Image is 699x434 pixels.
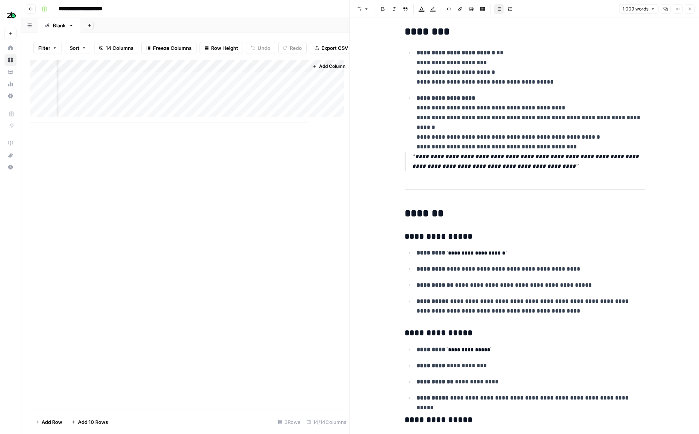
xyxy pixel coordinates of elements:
[4,90,16,102] a: Settings
[38,44,50,52] span: Filter
[94,42,138,54] button: 14 Columns
[321,44,348,52] span: Export CSV
[141,42,196,54] button: Freeze Columns
[4,78,16,90] a: Usage
[319,63,345,70] span: Add Column
[5,150,16,161] div: What's new?
[153,44,192,52] span: Freeze Columns
[4,9,18,22] img: ZenBusiness R&D Logo
[65,42,91,54] button: Sort
[310,42,353,54] button: Export CSV
[4,149,16,161] button: What's new?
[4,54,16,66] a: Browse
[78,418,108,426] span: Add 10 Rows
[199,42,243,54] button: Row Height
[106,44,133,52] span: 14 Columns
[309,61,348,71] button: Add Column
[275,416,303,428] div: 3 Rows
[4,161,16,173] button: Help + Support
[53,22,66,29] div: Blank
[70,44,79,52] span: Sort
[4,6,16,25] button: Workspace: ZenBusiness R&D
[38,18,80,33] a: Blank
[4,42,16,54] a: Home
[211,44,238,52] span: Row Height
[619,4,658,14] button: 1,009 words
[303,416,349,428] div: 14/14 Columns
[622,6,648,12] span: 1,009 words
[290,44,302,52] span: Redo
[4,66,16,78] a: Your Data
[30,416,67,428] button: Add Row
[246,42,275,54] button: Undo
[42,418,62,426] span: Add Row
[33,42,62,54] button: Filter
[278,42,307,54] button: Redo
[4,137,16,149] a: AirOps Academy
[67,416,112,428] button: Add 10 Rows
[258,44,270,52] span: Undo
